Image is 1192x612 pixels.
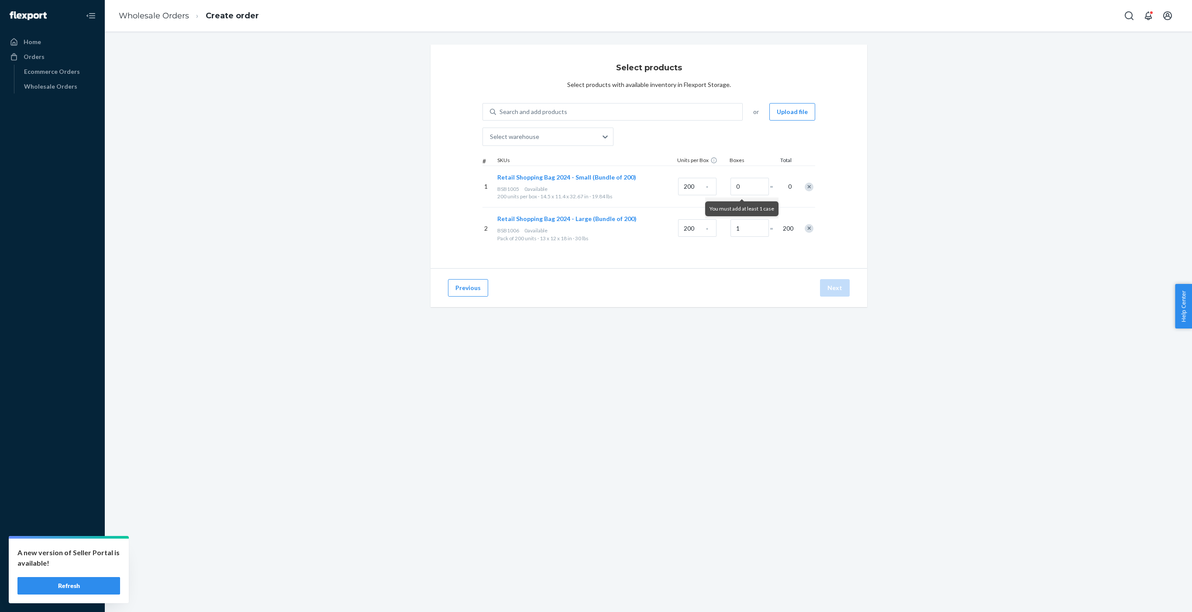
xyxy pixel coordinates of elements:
a: Ecommerce Orders [20,65,100,79]
input: Number of boxes [730,219,769,237]
button: Refresh [17,577,120,595]
button: Help Center [1175,284,1192,328]
button: Next [820,279,850,297]
div: Wholesale Orders [24,82,77,91]
div: SKUs [496,156,675,166]
button: Talk to Support [5,558,100,572]
p: 2 [484,224,494,233]
button: Upload file [769,103,815,121]
span: BSB1005 [497,186,519,192]
div: Select warehouse [490,132,539,141]
div: # [482,157,496,166]
div: 200 units per box · 14.5 x 11.4 x 32.67 in · 19.84 lbs [497,193,675,200]
input: Case Quantity [678,178,717,195]
div: Select products with available inventory in Flexport Storage. [567,80,731,89]
a: Settings [5,543,100,557]
span: BSB1006 [497,227,519,234]
button: Open account menu [1159,7,1176,24]
button: Previous [448,279,488,297]
a: Home [5,35,100,49]
button: Close Navigation [82,7,100,24]
div: You must add at least 1 case [705,201,779,216]
div: Search and add products [500,107,567,116]
span: = [770,182,779,191]
button: Open Search Box [1120,7,1138,24]
div: Remove Item [805,224,813,233]
div: Boxes [728,156,772,166]
div: Orders [24,52,45,61]
input: Case Quantity [678,219,717,237]
div: Pack of 200 units · 13 x 12 x 18 in · 30 lbs [497,235,675,242]
div: Home [24,38,41,46]
p: 1 [484,182,494,191]
span: = [770,224,779,233]
div: Units per Box [675,156,728,166]
span: Retail Shopping Bag 2024 - Small (Bundle of 200) [497,173,636,181]
div: Total [772,156,793,166]
button: Open notifications [1140,7,1157,24]
span: 0 [783,182,792,191]
h3: Select products [616,62,682,73]
a: Create order [206,11,259,21]
a: Orders [5,50,100,64]
span: 0 available [524,227,548,234]
p: A new version of Seller Portal is available! [17,547,120,568]
button: Retail Shopping Bag 2024 - Small (Bundle of 200) [497,173,636,182]
button: Give Feedback [5,588,100,602]
span: or [753,107,759,116]
span: 0 available [524,186,548,192]
a: Wholesale Orders [119,11,189,21]
a: Wholesale Orders [20,80,100,93]
a: Help Center [5,573,100,587]
div: Ecommerce Orders [24,67,80,76]
ol: breadcrumbs [112,3,266,29]
input: Number of boxes [730,178,769,195]
span: Retail Shopping Bag 2024 - Large (Bundle of 200) [497,215,637,222]
span: 200 [783,224,792,233]
iframe: Opens a widget where you can chat to one of our agents [1135,586,1183,608]
img: Flexport logo [10,11,47,20]
button: Retail Shopping Bag 2024 - Large (Bundle of 200) [497,214,637,223]
div: Remove Item [805,183,813,191]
